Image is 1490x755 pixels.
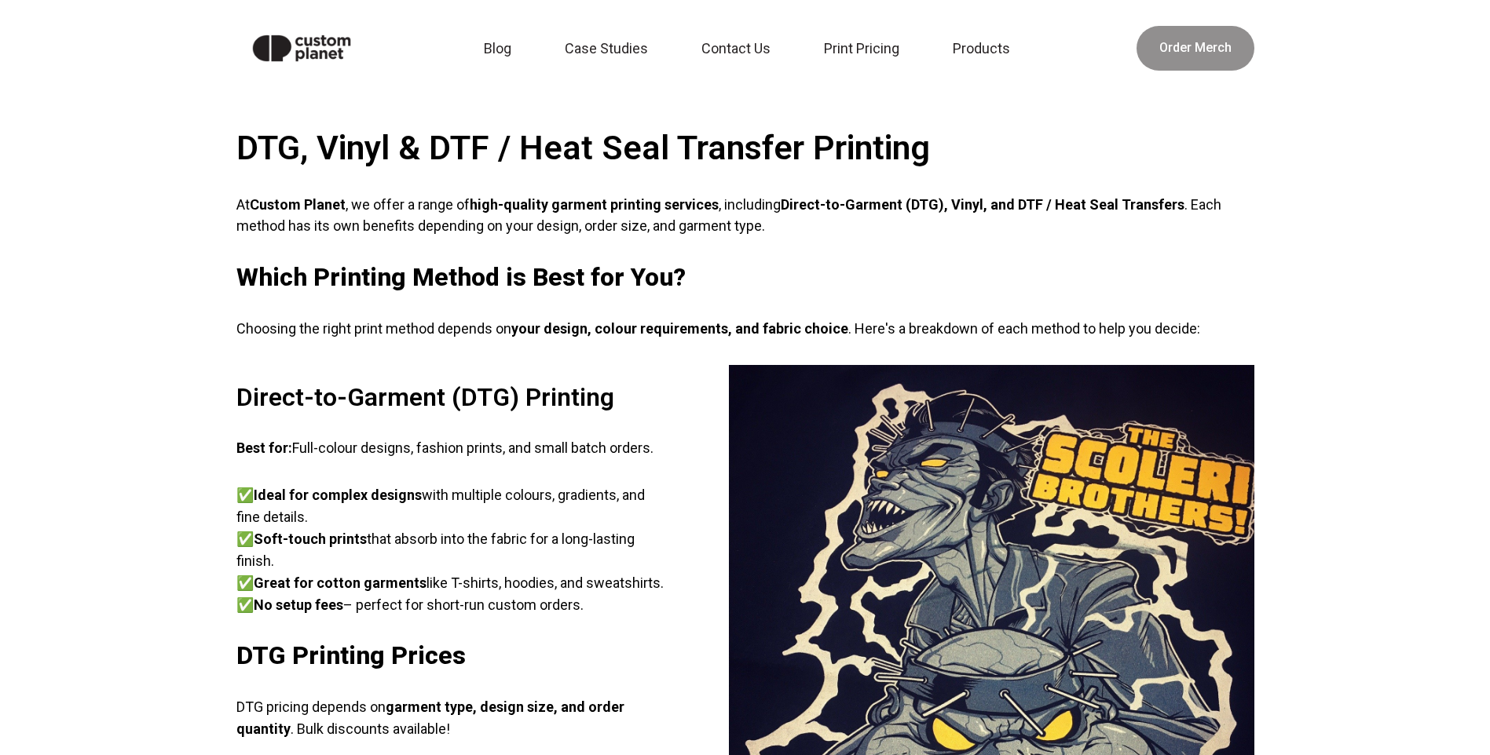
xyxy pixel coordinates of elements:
img: Custom Planet logo in black [236,19,368,78]
p: At , we offer a range of , including . Each method has its own benefits depending on your design,... [236,194,1254,238]
strong: Ideal for complex designs [254,487,422,503]
strong: Which Printing Method is Best for You? [236,262,686,292]
a: Products [943,31,1029,66]
h2: Direct-to-Garment (DTG) Printing [236,382,666,412]
h2: DTG, Vinyl & DTF / Heat Seal Transfer Printing [236,128,1254,169]
p: ✅ with multiple colours, gradients, and fine details. ✅ that absorb into the fabric for a long-la... [236,484,666,615]
strong: Best for: [236,440,292,456]
strong: DTG Printing Prices [236,640,466,670]
strong: your design, colour requirements, and fabric choice [511,320,848,337]
strong: Great for cotton garments [254,574,426,591]
strong: No setup fees [254,596,343,613]
strong: Custom Planet [250,196,346,213]
a: Case Studies [555,31,667,66]
p: Full-colour designs, fashion prints, and small batch orders. [236,437,666,459]
p: DTG pricing depends on . Bulk discounts available! [236,696,666,740]
nav: Main navigation [386,31,1117,66]
a: Blog [474,31,530,66]
p: Choosing the right print method depends on . Here's a breakdown of each method to help you decide: [236,318,1254,340]
a: Print Pricing [815,31,918,66]
strong: high-quality garment printing services [470,196,719,213]
a: Contact Us [692,31,789,66]
strong: Soft-touch prints [254,531,367,547]
strong: Direct-to-Garment (DTG), Vinyl, and DTF / Heat Seal Transfers [781,196,1184,213]
a: Order Merch [1137,26,1254,71]
strong: garment type, design size, and order quantity [236,698,624,737]
iframe: Chat Widget [1411,680,1490,755]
